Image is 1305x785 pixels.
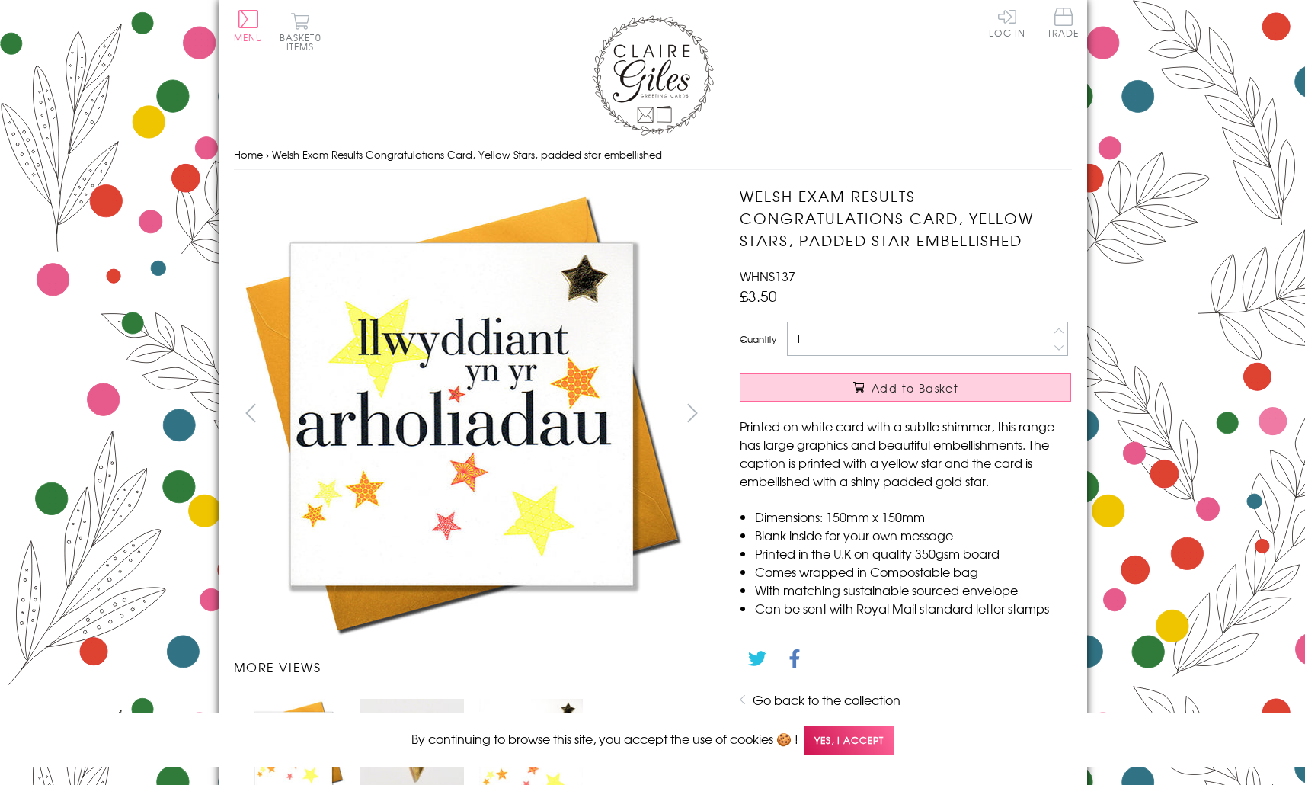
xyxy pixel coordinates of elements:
[280,12,321,51] button: Basket0 items
[755,581,1071,599] li: With matching sustainable sourced envelope
[804,726,894,755] span: Yes, I accept
[740,285,777,306] span: £3.50
[755,544,1071,562] li: Printed in the U.K on quality 350gsm board
[1048,8,1080,40] a: Trade
[286,30,321,53] span: 0 items
[740,417,1071,490] p: Printed on white card with a subtle shimmer, this range has large graphics and beautiful embellis...
[740,185,1071,251] h1: Welsh Exam Results Congratulations Card, Yellow Stars, padded star embellished
[989,8,1025,37] a: Log In
[740,332,776,346] label: Quantity
[1048,8,1080,37] span: Trade
[234,30,264,44] span: Menu
[753,690,900,709] a: Go back to the collection
[234,658,710,676] h3: More views
[234,185,691,642] img: Welsh Exam Results Congratulations Card, Yellow Stars, padded star embellished
[272,147,662,162] span: Welsh Exam Results Congratulations Card, Yellow Stars, padded star embellished
[234,396,268,430] button: prev
[755,526,1071,544] li: Blank inside for your own message
[755,562,1071,581] li: Comes wrapped in Compostable bag
[234,147,263,162] a: Home
[234,10,264,42] button: Menu
[675,396,709,430] button: next
[755,599,1071,617] li: Can be sent with Royal Mail standard letter stamps
[592,15,714,136] img: Claire Giles Greetings Cards
[266,147,269,162] span: ›
[740,267,795,285] span: WHNS137
[872,380,958,396] span: Add to Basket
[740,373,1071,402] button: Add to Basket
[234,139,1072,171] nav: breadcrumbs
[755,508,1071,526] li: Dimensions: 150mm x 150mm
